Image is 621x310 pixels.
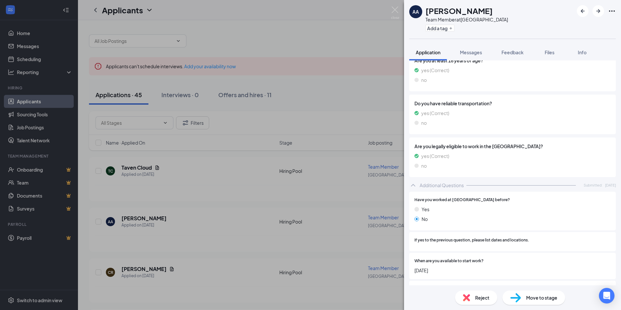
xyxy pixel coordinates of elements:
[577,5,589,17] button: ArrowLeftNew
[578,49,587,55] span: Info
[414,258,484,264] span: When are you available to start work?
[526,294,557,301] span: Move to stage
[409,181,417,189] svg: ChevronUp
[475,294,489,301] span: Reject
[422,206,429,213] span: Yes
[420,182,464,188] div: Additional Questions
[414,237,529,243] span: If yes to the previous question, please list dates and locations.
[414,267,611,274] span: [DATE]
[599,288,615,304] div: Open Intercom Messenger
[425,5,493,16] h1: [PERSON_NAME]
[421,152,449,160] span: yes (Correct)
[421,110,449,117] span: yes (Correct)
[416,49,440,55] span: Application
[425,16,508,23] div: Team Member at [GEOGRAPHIC_DATA]
[412,8,419,15] div: AA
[605,182,616,188] span: [DATE]
[460,49,482,55] span: Messages
[594,7,602,15] svg: ArrowRight
[421,162,427,169] span: no
[545,49,554,55] span: Files
[414,197,510,203] span: Have you worked at [GEOGRAPHIC_DATA] before?
[579,7,587,15] svg: ArrowLeftNew
[425,25,454,32] button: PlusAdd a tag
[421,76,427,84] span: no
[414,57,611,64] span: Are you at least 16 years of age?
[421,119,427,126] span: no
[422,215,428,223] span: No
[584,182,602,188] span: Submitted:
[501,49,524,55] span: Feedback
[592,5,604,17] button: ArrowRight
[608,7,616,15] svg: Ellipses
[421,67,449,74] span: yes (Correct)
[414,143,611,150] span: Are you legally eligible to work in the [GEOGRAPHIC_DATA]?
[449,26,453,30] svg: Plus
[414,100,611,107] span: Do you have reliable transportation?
